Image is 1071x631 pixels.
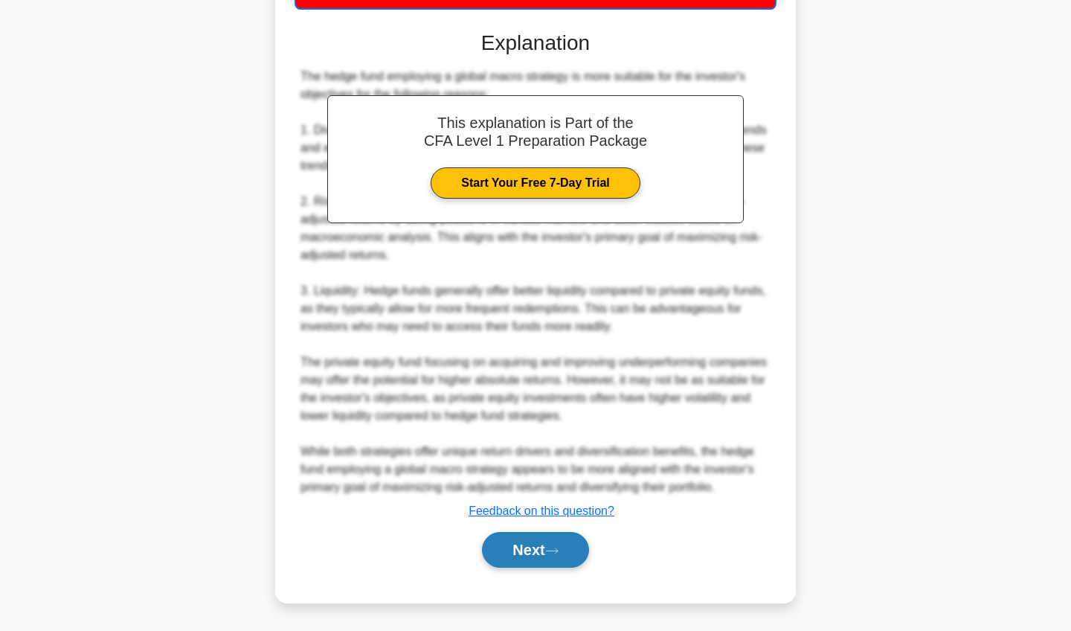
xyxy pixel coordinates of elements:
[431,167,640,199] a: Start Your Free 7-Day Trial
[303,31,768,56] h3: Explanation
[482,532,588,568] button: Next
[469,505,614,517] a: Feedback on this question?
[300,68,771,496] div: The hedge fund employing a global macro strategy is more suitable for the investor's objectives f...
